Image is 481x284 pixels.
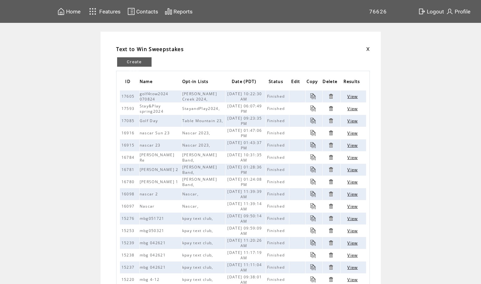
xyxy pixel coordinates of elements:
span: [DATE] 11:17:19 AM [227,250,262,261]
a: Click to copy [310,179,316,185]
span: mbg 4-12 [140,277,161,282]
span: Golf Day [140,118,160,123]
span: Click to view results [347,130,358,136]
span: nascar 2 [140,191,160,197]
span: Date (PDT) [232,77,258,87]
span: Text to Win Sweepstakes [116,46,184,53]
span: [DATE] 01:28:36 PM [227,164,262,175]
span: mbg051721 [140,216,166,221]
a: Click to copy [310,93,316,99]
span: Opt-in Lists [182,77,210,87]
a: Click to delete [328,264,334,270]
span: kpay text club, [182,216,215,221]
span: 17593 [122,106,136,111]
a: Click to copy [310,142,316,148]
a: Click to delete [328,154,334,160]
span: mbg050321 [140,228,166,233]
span: 16784 [122,155,136,160]
span: [DATE] 01:24:08 PM [227,177,262,187]
img: home.svg [57,8,65,15]
a: Logout [417,7,445,16]
span: kpay text club, [182,228,215,233]
span: Copy [307,77,319,87]
span: Click to view results [347,240,358,246]
a: Click to delete [328,276,334,282]
span: 16780 [122,179,136,184]
span: kpay text club, [182,277,215,282]
a: Contacts [127,7,159,16]
span: Finished [267,155,287,160]
span: [DATE] 01:43:37 PM [227,140,262,151]
img: features.svg [87,6,98,17]
span: [PERSON_NAME] Creek 2024, [182,91,217,102]
span: ID [125,77,132,87]
span: 15220 [122,277,136,282]
a: View [347,217,358,221]
span: [DATE] 09:50:14 AM [227,213,262,224]
img: chart.svg [165,8,172,15]
span: 76626 [369,8,387,15]
span: Click to view results [347,216,358,221]
span: [DATE] 09:59:09 AM [227,225,262,236]
span: nascar 23 [140,142,162,148]
span: Name [140,77,154,87]
a: View [347,204,358,209]
a: View [347,229,358,233]
span: kpay text club, [182,240,215,245]
a: Click to delete [328,167,334,173]
span: Finished [267,130,287,136]
span: Finished [267,179,287,184]
span: Home [66,8,80,15]
a: View [347,143,358,148]
a: Click to copy [310,252,316,258]
span: [DATE] 11:11:04 AM [227,262,262,273]
a: Click to copy [310,118,316,124]
span: Nascar 2023, [182,142,212,148]
span: 16098 [122,191,136,197]
span: kpay text club, [182,252,215,258]
a: Click to copy [310,228,316,234]
span: [DATE] 10:22:30 AM [227,91,262,102]
a: Click to copy [310,106,316,111]
span: 15276 [122,216,136,221]
span: mbg 042621 [140,240,167,245]
a: Click to delete [328,118,334,124]
a: View [347,241,358,245]
span: Click to view results [347,142,358,148]
a: View [347,119,358,123]
a: Click to copy [310,276,316,282]
img: exit.svg [418,8,426,15]
a: Click to copy [310,167,316,173]
span: Click to view results [347,179,358,185]
span: Finished [267,118,287,123]
a: Click to copy [310,203,316,209]
a: Features [86,5,122,18]
span: Click to view results [347,228,358,234]
span: Table Mountain 23, [182,118,225,123]
span: StayandPlay2024, [182,106,221,111]
span: Finished [267,191,287,197]
span: mbg 042621 [140,252,167,258]
a: View [347,180,358,184]
span: [PERSON_NAME] 1 [140,179,180,184]
a: View [347,107,358,111]
span: Click to view results [347,106,358,111]
a: View [347,156,358,160]
span: Finished [267,265,287,270]
span: Contacts [136,8,158,15]
span: Finished [267,240,287,245]
a: Click to copy [310,240,316,246]
span: 17605 [122,94,136,99]
a: View [347,253,358,258]
img: profile.svg [446,8,453,15]
span: [PERSON_NAME] Re [140,152,174,163]
span: Click to view results [347,191,358,197]
a: Click to delete [328,191,334,197]
span: [DATE] 10:31:35 AM [227,152,262,163]
span: [DATE] 01:47:06 PM [227,128,262,138]
span: Edit [291,77,302,87]
span: Click to view results [347,167,358,173]
span: 16781 [122,167,136,172]
span: Nascar, [182,204,200,209]
span: Click to view results [347,252,358,258]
